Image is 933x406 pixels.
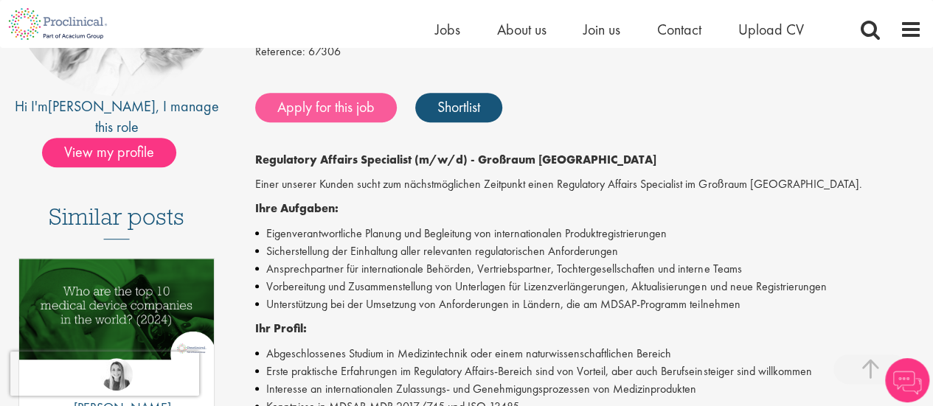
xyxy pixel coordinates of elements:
strong: Ihr Profil: [255,321,307,336]
a: Shortlist [415,93,502,122]
img: Chatbot [885,358,929,402]
img: Top 10 Medical Device Companies 2024 [19,259,214,360]
strong: Ihre Aufgaben: [255,200,339,216]
a: About us [497,20,547,39]
h3: Similar posts [49,204,184,239]
div: Hi I'm , I manage this role [11,96,222,138]
a: [PERSON_NAME] [48,97,156,116]
li: Abgeschlossenes Studium in Medizintechnik oder einem naturwissenschaftlichen Bereich [255,345,922,363]
li: Erste praktische Erfahrungen im Regulatory Affairs-Bereich sind von Vorteil, aber auch Berufseins... [255,363,922,380]
iframe: reCAPTCHA [10,351,199,396]
a: Contact [657,20,701,39]
li: Unterstützung bei der Umsetzung von Anforderungen in Ländern, die am MDSAP-Programm teilnehmen [255,295,922,313]
p: Einer unserer Kunden sucht zum nächstmöglichen Zeitpunkt einen Regulatory Affairs Specialist im G... [255,176,922,193]
li: Ansprechpartner für internationale Behörden, Vertriebspartner, Tochtergesellschaften und interne ... [255,260,922,278]
span: 67306 [308,43,341,59]
li: Sicherstellung der Einhaltung aller relevanten regulatorischen Anforderungen [255,242,922,260]
li: Vorbereitung und Zusammenstellung von Unterlagen für Lizenzverlängerungen, Aktualisierungen und n... [255,278,922,295]
span: View my profile [42,138,176,167]
li: Eigenverantwortliche Planung und Begleitung von internationalen Produktregistrierungen [255,225,922,242]
strong: Regulatory Affairs Specialist (m/w/d) - Großraum [GEOGRAPHIC_DATA] [255,152,656,167]
a: View my profile [42,141,191,160]
a: Apply for this job [255,93,397,122]
a: Join us [583,20,620,39]
a: Link to a post [19,259,214,389]
li: Interesse an internationalen Zulassungs- und Genehmigungsprozessen von Medizinprodukten [255,380,922,398]
a: Jobs [435,20,460,39]
a: Upload CV [738,20,804,39]
label: Reference: [255,43,305,60]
